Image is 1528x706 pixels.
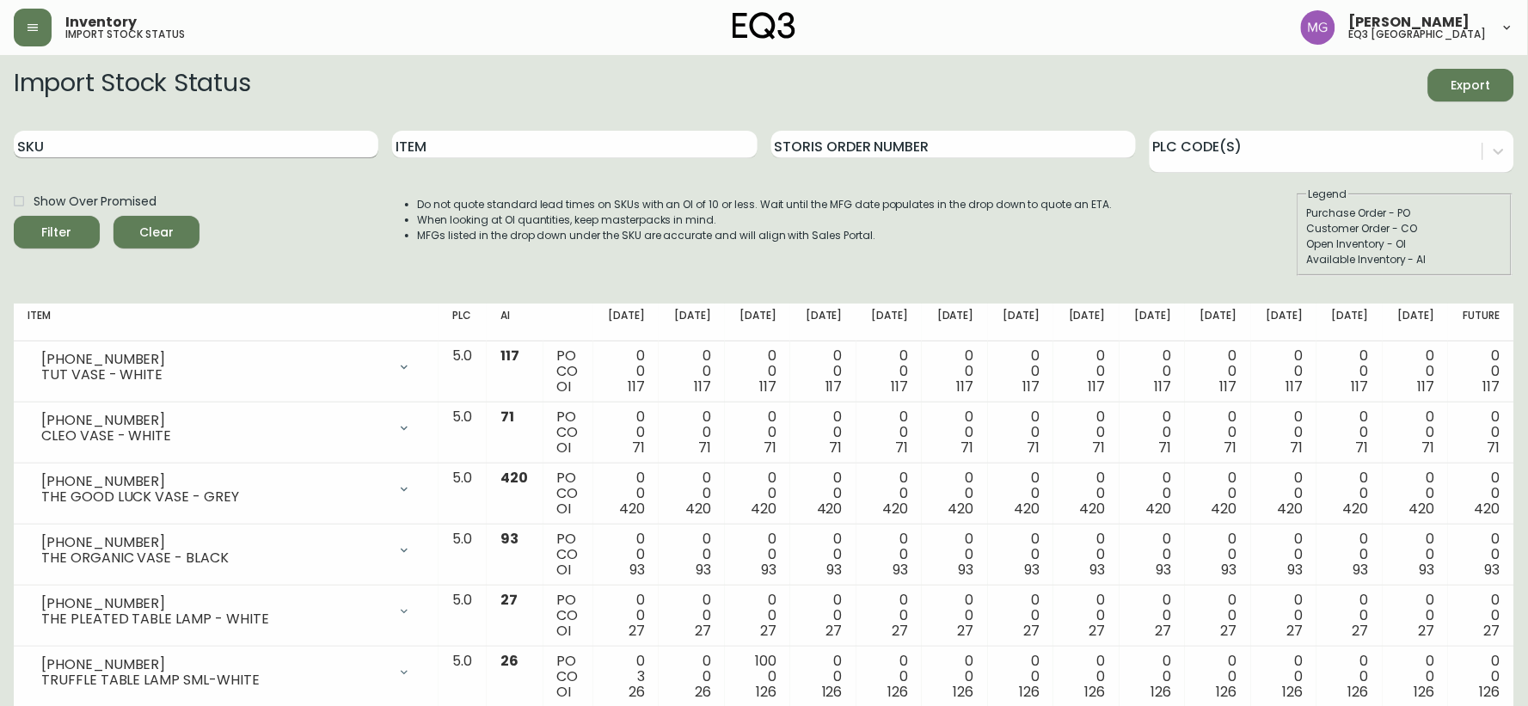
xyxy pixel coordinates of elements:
div: 0 0 [1067,654,1106,700]
span: 420 [1408,499,1434,519]
th: [DATE] [790,304,856,341]
div: [PHONE_NUMBER]THE ORGANIC VASE - BLACK [28,531,425,569]
div: 0 0 [1002,654,1040,700]
div: 0 0 [1462,592,1500,639]
span: 420 [751,499,776,519]
div: CLEO VASE - WHITE [41,428,387,444]
span: 27 [826,621,843,641]
span: 27 [892,621,908,641]
div: 0 0 [1396,409,1435,456]
div: 0 0 [1396,592,1435,639]
span: 71 [500,407,514,427]
div: 0 0 [1265,592,1304,639]
span: 117 [957,377,974,396]
span: 117 [1220,377,1237,396]
span: OI [557,682,572,702]
span: Export [1442,75,1500,96]
span: 117 [1483,377,1500,396]
div: [PHONE_NUMBER]TRUFFLE TABLE LAMP SML-WHITE [28,654,425,691]
img: de8837be2a95cd31bb7c9ae23fe16153 [1301,10,1335,45]
div: 0 0 [1396,531,1435,578]
div: 0 0 [1199,409,1237,456]
div: 0 0 [870,470,909,517]
th: [DATE] [1185,304,1251,341]
span: 71 [1488,438,1500,457]
div: 0 0 [870,592,909,639]
span: 117 [628,377,645,396]
div: 0 0 [607,470,646,517]
div: TRUFFLE TABLE LAMP SML-WHITE [41,672,387,688]
th: PLC [439,304,487,341]
li: Do not quote standard lead times on SKUs with an OI of 10 or less. Wait until the MFG date popula... [418,197,1113,212]
div: PO CO [557,409,580,456]
span: 93 [1156,560,1171,580]
th: AI [487,304,543,341]
span: 71 [895,438,908,457]
div: 0 0 [870,348,909,395]
div: 0 0 [1199,654,1237,700]
div: 0 0 [936,409,974,456]
th: [DATE] [1120,304,1186,341]
span: 71 [1093,438,1106,457]
h2: Import Stock Status [14,69,250,101]
td: 5.0 [439,341,487,402]
span: 420 [1277,499,1303,519]
div: 0 0 [1002,348,1040,395]
div: Purchase Order - PO [1307,206,1503,221]
span: 93 [959,560,974,580]
div: 0 0 [607,531,646,578]
div: 0 0 [936,531,974,578]
span: 27 [695,621,711,641]
span: Inventory [65,15,137,29]
span: 117 [1022,377,1040,396]
div: 0 0 [1396,654,1435,700]
div: 0 0 [1002,409,1040,456]
div: [PHONE_NUMBER]TUT VASE - WHITE [28,348,425,386]
span: 71 [1158,438,1171,457]
span: 27 [629,621,645,641]
div: 0 0 [804,470,843,517]
div: PO CO [557,531,580,578]
div: 0 0 [1002,592,1040,639]
div: 0 0 [1265,409,1304,456]
th: [DATE] [922,304,988,341]
span: OI [557,438,572,457]
span: 93 [1419,560,1434,580]
span: 93 [1090,560,1106,580]
span: 27 [1023,621,1040,641]
td: 5.0 [439,525,487,586]
li: When looking at OI quantities, keep masterpacks in mind. [418,212,1113,228]
span: 117 [1154,377,1171,396]
div: 0 0 [1002,531,1040,578]
span: 27 [1155,621,1171,641]
div: PO CO [557,348,580,395]
span: 420 [1475,499,1500,519]
th: [DATE] [988,304,1054,341]
span: 93 [696,560,711,580]
th: Item [14,304,439,341]
span: Clear [127,222,186,243]
span: 420 [1145,499,1171,519]
div: [PHONE_NUMBER] [41,352,387,367]
div: Customer Order - CO [1307,221,1503,236]
div: TUT VASE - WHITE [41,367,387,383]
span: 117 [500,346,519,365]
span: OI [557,560,572,580]
span: 420 [882,499,908,519]
span: 27 [1221,621,1237,641]
span: 420 [1080,499,1106,519]
div: 0 0 [936,348,974,395]
span: 71 [632,438,645,457]
div: 0 0 [870,654,909,700]
span: 27 [958,621,974,641]
span: 420 [685,499,711,519]
span: 71 [830,438,843,457]
div: 0 0 [870,409,909,456]
div: 0 0 [1067,592,1106,639]
div: 0 0 [1199,348,1237,395]
div: 0 0 [1265,531,1304,578]
div: 0 0 [739,592,777,639]
div: [PHONE_NUMBER] [41,474,387,489]
span: 27 [500,590,518,610]
span: 26 [629,682,645,702]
